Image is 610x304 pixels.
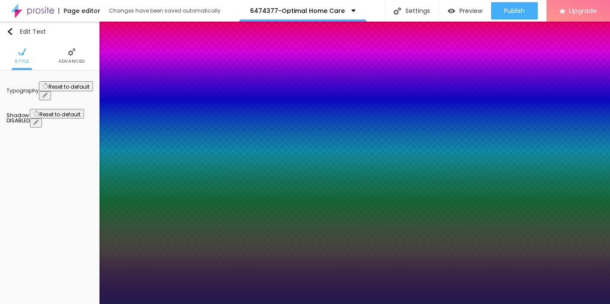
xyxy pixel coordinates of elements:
[48,83,90,90] span: Reset to default
[15,59,29,64] span: Style
[6,117,30,124] span: DISABLED
[504,7,525,14] span: Publish
[459,7,482,14] span: Preview
[6,88,39,93] div: Typography
[109,8,221,13] div: Changes have been saved automatically
[6,113,30,118] div: Shadow
[448,7,455,15] img: view-1.svg
[250,8,345,14] p: 6474377-Optimal Home Care
[439,2,491,19] button: Preview
[39,111,80,118] span: Reset to default
[569,7,597,14] span: Upgrade
[68,48,76,56] img: Icone
[6,28,46,35] div: Edit Text
[18,48,26,56] img: Icone
[58,8,100,14] div: Page editor
[491,2,538,19] button: Publish
[39,81,93,91] button: Reset to default
[394,7,401,15] img: Icone
[6,28,13,35] img: Icone
[58,59,85,64] span: Advanced
[30,109,84,119] button: Reset to default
